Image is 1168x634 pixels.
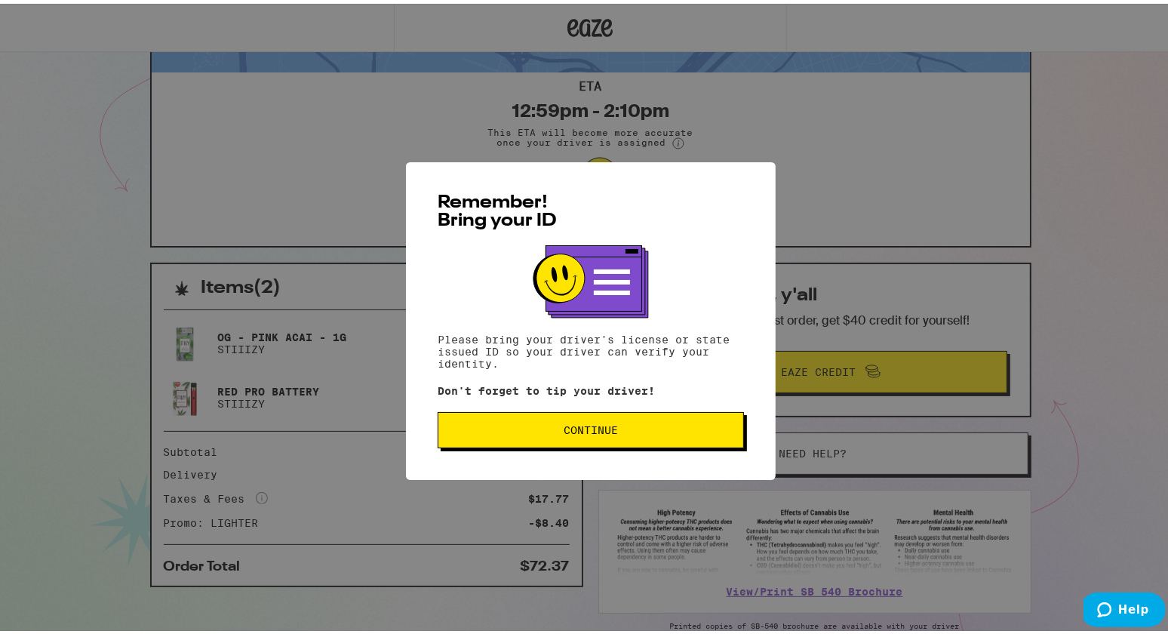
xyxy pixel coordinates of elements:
[438,408,744,445] button: Continue
[438,190,557,226] span: Remember! Bring your ID
[1083,589,1166,626] iframe: Opens a widget where you can find more information
[438,330,744,366] p: Please bring your driver's license or state issued ID so your driver can verify your identity.
[564,421,618,432] span: Continue
[438,381,744,393] p: Don't forget to tip your driver!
